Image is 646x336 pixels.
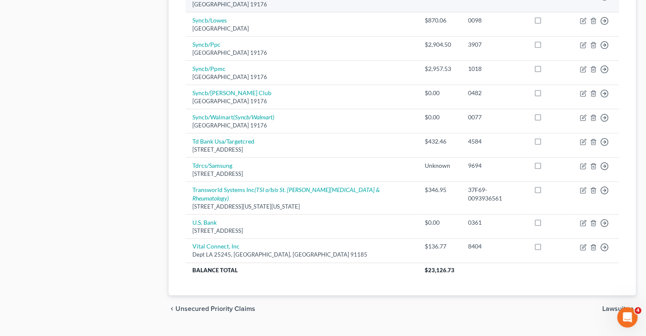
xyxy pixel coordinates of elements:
[468,242,520,251] div: 8404
[425,267,454,274] span: $23,126.73
[602,305,636,312] button: Lawsuits chevron_right
[425,40,454,49] div: $2,904.50
[425,113,454,121] div: $0.00
[425,161,454,170] div: Unknown
[192,186,380,202] i: (TSI o/b/o St. [PERSON_NAME][MEDICAL_DATA] & Rheumatology)
[425,137,454,146] div: $432.46
[192,162,232,169] a: Tdrcs/Samsung
[192,219,217,226] a: U.S. Bank
[468,40,520,49] div: 3907
[468,137,520,146] div: 4584
[192,170,411,178] div: [STREET_ADDRESS]
[192,251,411,259] div: Dept LA 25245, [GEOGRAPHIC_DATA], [GEOGRAPHIC_DATA] 91185
[425,218,454,227] div: $0.00
[192,97,411,105] div: [GEOGRAPHIC_DATA] 19176
[192,113,274,121] a: Syncb/Walmart(Syncb/Walmart)
[425,242,454,251] div: $136.77
[192,65,226,72] a: Syncb/Ppmc
[617,307,638,328] iframe: Intercom live chat
[192,186,380,202] a: Transworld Systems Inc(TSI o/b/o St. [PERSON_NAME][MEDICAL_DATA] & Rheumatology)
[192,41,220,48] a: Syncb/Ppc
[192,243,240,250] a: Vital Connect, Inc
[468,16,520,25] div: 0098
[233,113,274,121] i: (Syncb/Walmart)
[192,227,411,235] div: [STREET_ADDRESS]
[175,305,255,312] span: Unsecured Priority Claims
[192,138,254,145] a: Td Bank Usa/Targetcred
[192,73,411,81] div: [GEOGRAPHIC_DATA] 19176
[629,305,636,312] i: chevron_right
[468,161,520,170] div: 9694
[192,121,411,130] div: [GEOGRAPHIC_DATA] 19176
[192,25,411,33] div: [GEOGRAPHIC_DATA]
[425,65,454,73] div: $2,957.53
[468,113,520,121] div: 0077
[468,89,520,97] div: 0482
[192,89,271,96] a: Syncb/[PERSON_NAME] Club
[468,65,520,73] div: 1018
[192,203,411,211] div: [STREET_ADDRESS][US_STATE][US_STATE]
[468,218,520,227] div: 0361
[602,305,629,312] span: Lawsuits
[169,305,175,312] i: chevron_left
[192,49,411,57] div: [GEOGRAPHIC_DATA] 19176
[635,307,641,314] span: 4
[192,146,411,154] div: [STREET_ADDRESS]
[192,0,411,8] div: [GEOGRAPHIC_DATA] 19176
[425,89,454,97] div: $0.00
[186,263,418,278] th: Balance Total
[468,186,520,203] div: 37F69-0093936561
[425,186,454,194] div: $346.95
[425,16,454,25] div: $870.06
[169,305,255,312] button: chevron_left Unsecured Priority Claims
[192,17,227,24] a: Syncb/Lowes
